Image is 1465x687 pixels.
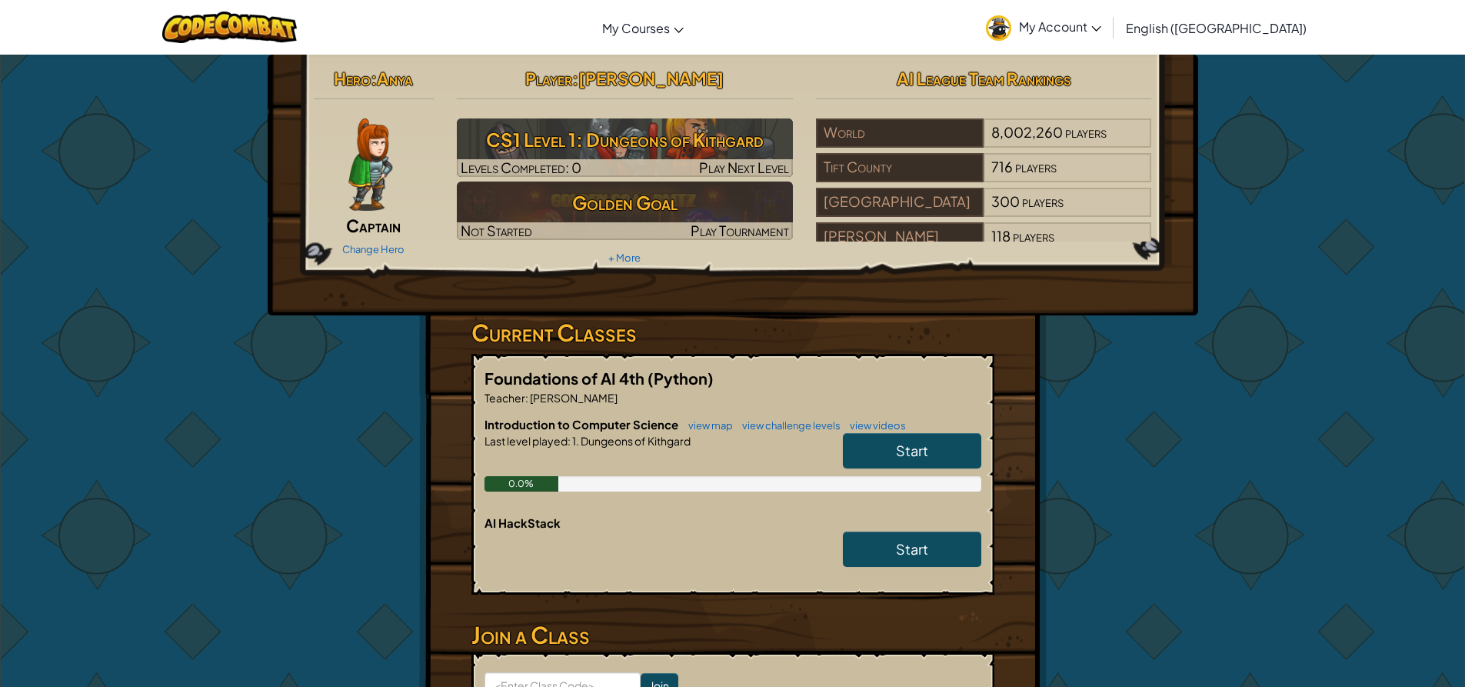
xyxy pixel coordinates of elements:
[484,476,559,492] div: 0.0%
[457,118,793,177] a: Play Next Level
[602,20,670,36] span: My Courses
[691,222,789,239] span: Play Tournament
[471,315,994,350] h3: Current Classes
[484,369,648,388] span: Foundations of AI 4th
[377,68,413,89] span: Anya
[1065,123,1107,141] span: players
[348,118,392,211] img: captain-pose.png
[594,7,691,48] a: My Courses
[896,442,928,459] span: Start
[571,434,579,448] span: 1.
[816,222,984,252] div: [PERSON_NAME]
[978,3,1109,52] a: My Account
[897,68,1071,89] span: AI League Team Rankings
[816,133,1152,151] a: World8,002,260players
[1118,7,1314,48] a: English ([GEOGRAPHIC_DATA])
[816,188,984,217] div: [GEOGRAPHIC_DATA]
[1126,20,1307,36] span: English ([GEOGRAPHIC_DATA])
[568,434,571,448] span: :
[484,417,681,432] span: Introduction to Computer Science
[1019,18,1101,35] span: My Account
[734,419,841,432] a: view challenge levels
[457,122,793,157] h3: CS1 Level 1: Dungeons of Kithgard
[457,185,793,220] h3: Golden Goal
[991,158,1013,175] span: 716
[816,168,1152,185] a: Tift County716players
[991,227,1011,245] span: 118
[525,391,528,405] span: :
[334,68,371,89] span: Hero
[525,68,572,89] span: Player
[1015,158,1057,175] span: players
[162,12,297,43] img: CodeCombat logo
[484,434,568,448] span: Last level played
[371,68,377,89] span: :
[1013,227,1054,245] span: players
[816,237,1152,255] a: [PERSON_NAME]118players
[471,618,994,652] h3: Join a Class
[991,192,1020,210] span: 300
[816,153,984,182] div: Tift County
[578,68,724,89] span: [PERSON_NAME]
[699,158,789,176] span: Play Next Level
[484,391,525,405] span: Teacher
[816,118,984,148] div: World
[816,202,1152,220] a: [GEOGRAPHIC_DATA]300players
[342,243,405,255] a: Change Hero
[648,369,714,388] span: (Python)
[484,515,561,530] span: AI HackStack
[991,123,1063,141] span: 8,002,260
[579,434,691,448] span: Dungeons of Kithgard
[461,222,532,239] span: Not Started
[457,182,793,240] img: Golden Goal
[457,182,793,240] a: Golden GoalNot StartedPlay Tournament
[896,540,928,558] span: Start
[986,15,1011,41] img: avatar
[528,391,618,405] span: [PERSON_NAME]
[572,68,578,89] span: :
[681,419,733,432] a: view map
[457,118,793,177] img: CS1 Level 1: Dungeons of Kithgard
[842,419,906,432] a: view videos
[461,158,581,176] span: Levels Completed: 0
[608,252,641,264] a: + More
[346,215,401,236] span: Captain
[843,532,981,567] a: Start
[1022,192,1064,210] span: players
